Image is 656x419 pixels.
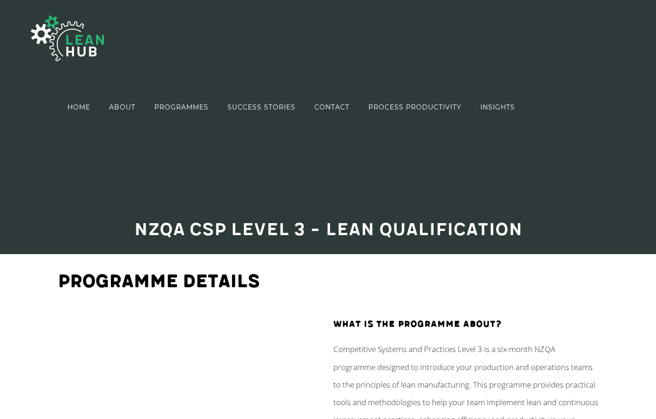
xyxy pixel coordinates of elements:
span: SUCCESS STORIES [227,104,295,110]
a: HOME [67,80,90,134]
span: NZQA CSP Level 3 – Lean Qualification [134,219,522,241]
a: CONTACT [314,80,349,134]
span: CONTACT [314,104,349,110]
strong: What is the programme about? [333,319,502,329]
span: PROGRAMMES [154,104,208,110]
strong: Programme details [58,271,260,292]
span: HOME [67,104,90,110]
nav: Main Menu [67,80,515,134]
a: PROCESS PRODUCTIVITY [368,80,461,134]
span: PROCESS PRODUCTIVITY [368,104,461,110]
a: INSIGHTS [480,80,515,134]
img: The Lean Hub | Optimising productivity with Lean Logo [21,6,114,71]
a: ABOUT [109,80,135,134]
span: ABOUT [109,104,135,110]
a: PROGRAMMES [154,80,208,134]
span: INSIGHTS [480,104,515,110]
a: SUCCESS STORIES [227,80,295,134]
